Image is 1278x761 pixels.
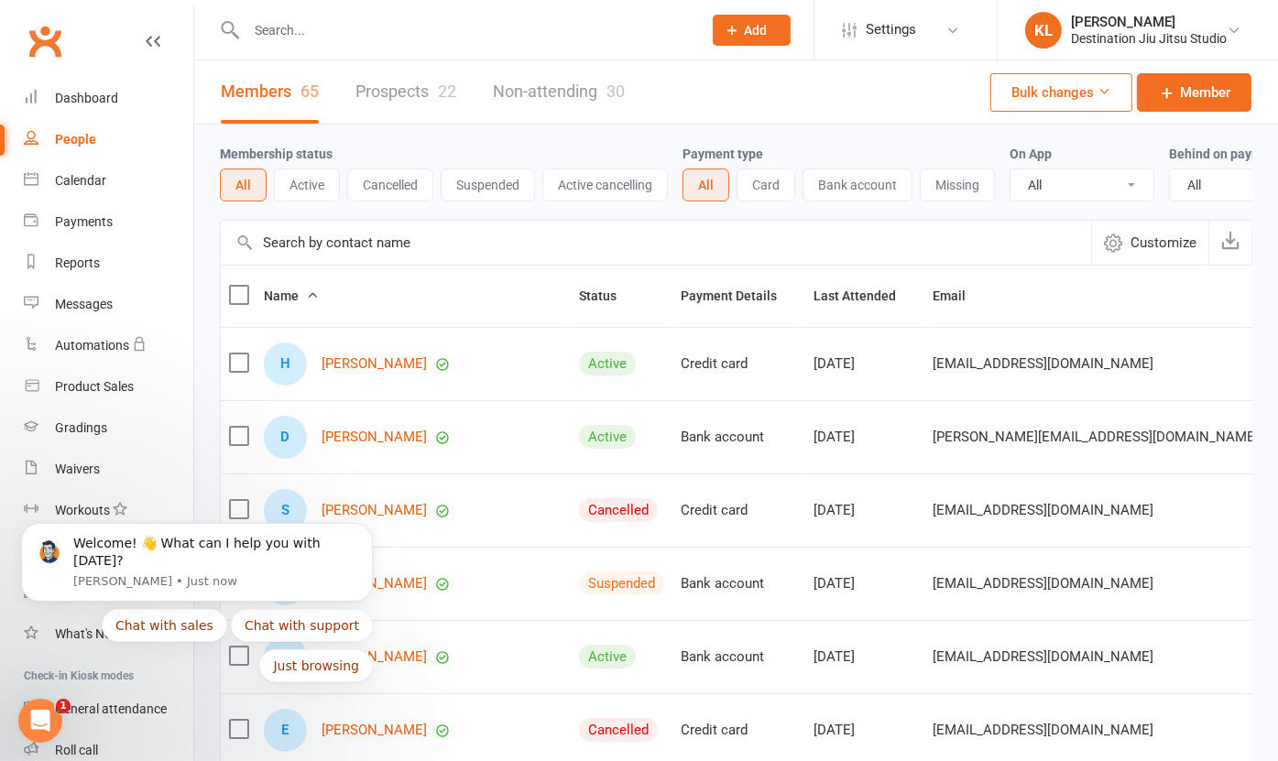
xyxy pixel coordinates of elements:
div: [DATE] [814,576,916,592]
span: Settings [866,9,916,50]
button: Card [737,169,795,201]
div: Bank account [681,649,797,665]
div: Workouts [55,503,110,517]
a: Prospects22 [355,60,456,124]
span: Payment Details [681,288,797,303]
span: 1 [56,699,71,713]
div: Automations [55,338,129,353]
input: Search by contact name [221,221,1091,265]
a: Members65 [221,60,319,124]
button: Email [933,285,986,307]
span: [EMAIL_ADDRESS][DOMAIN_NAME] [933,346,1153,381]
button: Bank account [803,169,912,201]
span: Name [264,288,319,303]
button: Active cancelling [542,169,668,201]
button: Cancelled [347,169,433,201]
div: D [264,416,307,459]
div: [DATE] [814,723,916,738]
div: Calendar [55,173,106,188]
div: Gradings [55,420,107,435]
a: Calendar [24,160,193,201]
div: Reports [55,255,100,270]
div: Product Sales [55,379,134,394]
button: Customize [1091,221,1208,265]
label: Payment type [683,147,763,161]
label: On App [1010,147,1052,161]
div: Destination Jiu Jitsu Studio [1071,30,1227,47]
div: [DATE] [814,429,916,445]
span: Email [933,288,986,303]
a: Gradings [24,408,193,449]
div: Messages [55,297,113,311]
a: Payments [24,201,193,243]
button: All [220,169,267,201]
button: All [683,169,729,201]
a: People [24,119,193,160]
div: Credit card [681,503,797,518]
div: Credit card [681,723,797,738]
div: Dashboard [55,91,118,105]
a: [PERSON_NAME] [322,503,427,518]
span: Add [745,23,768,38]
span: [EMAIL_ADDRESS][DOMAIN_NAME] [933,566,1153,601]
div: Credit card [681,356,797,372]
button: Add [713,15,791,46]
div: Bank account [681,576,797,592]
div: Active [579,425,636,449]
div: Roll call [55,743,98,757]
button: Suspended [441,169,535,201]
a: [PERSON_NAME] [322,723,427,738]
a: Member [1137,73,1251,112]
a: Automations [24,325,193,366]
a: [PERSON_NAME] [322,429,427,445]
div: Active [579,645,636,669]
iframe: Intercom notifications message [14,521,380,712]
iframe: Intercom live chat [18,699,62,743]
label: Membership status [220,147,333,161]
div: Active [579,352,636,375]
div: 65 [300,82,319,101]
div: Suspended [579,571,664,595]
div: Waivers [55,462,100,476]
button: Last Attended [814,285,916,307]
div: Payments [55,214,113,229]
span: [EMAIL_ADDRESS][DOMAIN_NAME] [933,639,1153,674]
div: Cancelled [579,498,658,522]
span: [EMAIL_ADDRESS][DOMAIN_NAME] [933,493,1153,527]
a: Messages [24,284,193,325]
span: Member [1180,82,1230,103]
div: [DATE] [814,356,916,372]
div: E [264,709,307,752]
span: [EMAIL_ADDRESS][DOMAIN_NAME] [933,712,1153,747]
button: Active [274,169,340,201]
span: Last Attended [814,288,916,303]
div: Cancelled [579,718,658,742]
div: [DATE] [814,503,916,518]
a: Waivers [24,449,193,490]
div: 22 [438,82,456,101]
button: Payment Details [681,285,797,307]
button: Missing [920,169,995,201]
div: S [264,489,307,532]
div: [PERSON_NAME] [1071,14,1227,30]
a: Workouts [24,490,193,531]
span: Customize [1131,232,1196,254]
button: Status [579,285,637,307]
a: Dashboard [24,78,193,119]
button: Name [264,285,319,307]
a: Clubworx [22,18,68,64]
button: Bulk changes [990,73,1132,112]
div: People [55,132,96,147]
div: 30 [606,82,625,101]
div: [DATE] [814,649,916,665]
div: Bank account [681,429,797,445]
